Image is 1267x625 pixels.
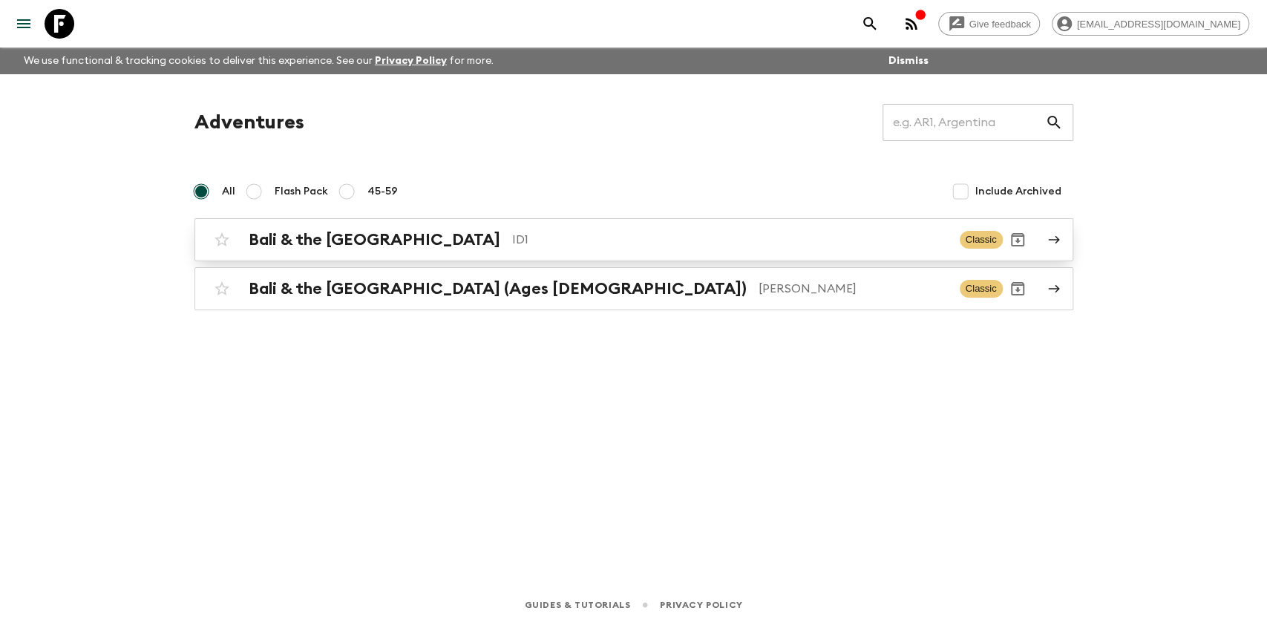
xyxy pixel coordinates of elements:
button: menu [9,9,39,39]
p: We use functional & tracking cookies to deliver this experience. See our for more. [18,48,500,74]
a: Privacy Policy [375,56,447,66]
span: All [222,184,235,199]
button: Archive [1003,225,1032,255]
input: e.g. AR1, Argentina [883,102,1045,143]
button: Archive [1003,274,1032,304]
span: 45-59 [367,184,398,199]
button: search adventures [855,9,885,39]
div: [EMAIL_ADDRESS][DOMAIN_NAME] [1052,12,1249,36]
h1: Adventures [194,108,304,137]
span: Flash Pack [275,184,328,199]
h2: Bali & the [GEOGRAPHIC_DATA] (Ages [DEMOGRAPHIC_DATA]) [249,279,747,298]
span: [EMAIL_ADDRESS][DOMAIN_NAME] [1069,19,1248,30]
p: [PERSON_NAME] [759,280,948,298]
a: Privacy Policy [660,597,742,613]
span: Classic [960,280,1003,298]
h2: Bali & the [GEOGRAPHIC_DATA] [249,230,500,249]
span: Include Archived [975,184,1061,199]
a: Bali & the [GEOGRAPHIC_DATA]ID1ClassicArchive [194,218,1073,261]
a: Give feedback [938,12,1040,36]
p: ID1 [512,231,948,249]
a: Bali & the [GEOGRAPHIC_DATA] (Ages [DEMOGRAPHIC_DATA])[PERSON_NAME]ClassicArchive [194,267,1073,310]
span: Classic [960,231,1003,249]
span: Give feedback [961,19,1039,30]
button: Dismiss [885,50,932,71]
a: Guides & Tutorials [524,597,630,613]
